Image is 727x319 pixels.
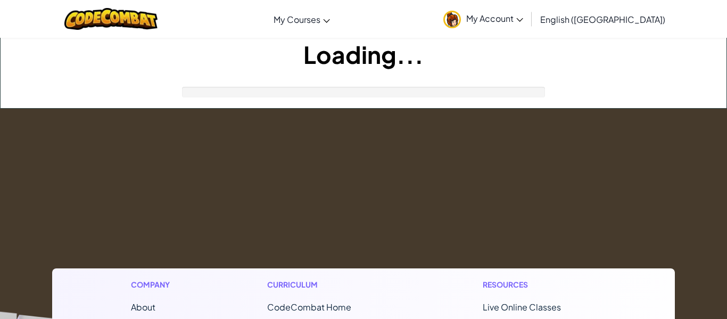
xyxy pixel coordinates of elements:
a: My Courses [268,5,335,34]
h1: Resources [483,279,596,290]
h1: Curriculum [267,279,396,290]
a: My Account [438,2,528,36]
span: CodeCombat Home [267,301,351,313]
img: CodeCombat logo [64,8,158,30]
span: My Account [466,13,523,24]
a: English ([GEOGRAPHIC_DATA]) [535,5,671,34]
h1: Loading... [1,38,726,71]
span: English ([GEOGRAPHIC_DATA]) [540,14,665,25]
a: Live Online Classes [483,301,561,313]
a: About [131,301,155,313]
img: avatar [443,11,461,28]
h1: Company [131,279,180,290]
span: My Courses [274,14,320,25]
